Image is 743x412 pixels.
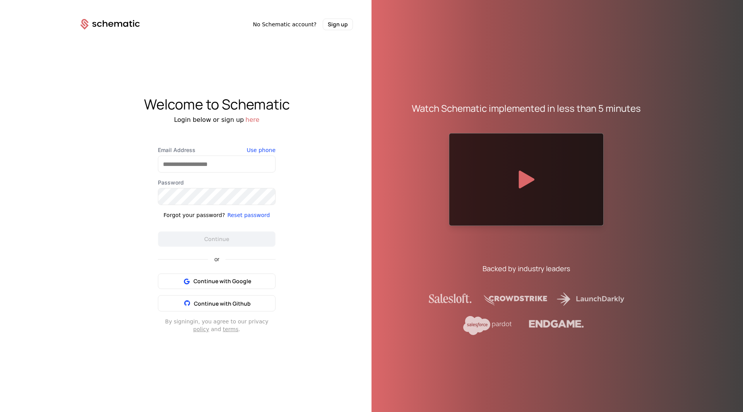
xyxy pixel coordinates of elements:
button: Use phone [247,146,276,154]
span: Continue with Github [194,300,251,307]
button: Continue [158,231,276,247]
button: Continue with Github [158,295,276,311]
div: Backed by industry leaders [483,263,570,274]
button: Continue with Google [158,274,276,289]
button: here [245,115,259,125]
span: Continue with Google [193,277,251,285]
div: Welcome to Schematic [62,97,371,112]
div: Login below or sign up [62,115,371,125]
div: Watch Schematic implemented in less than 5 minutes [412,102,641,115]
div: Forgot your password? [164,211,225,219]
label: Email Address [158,146,276,154]
a: terms [223,326,239,332]
span: No Schematic account? [253,21,317,28]
label: Password [158,179,276,186]
span: or [208,256,226,262]
a: policy [193,326,209,332]
button: Reset password [227,211,270,219]
div: By signing in , you agree to our privacy and . [158,318,276,333]
button: Sign up [323,19,353,30]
